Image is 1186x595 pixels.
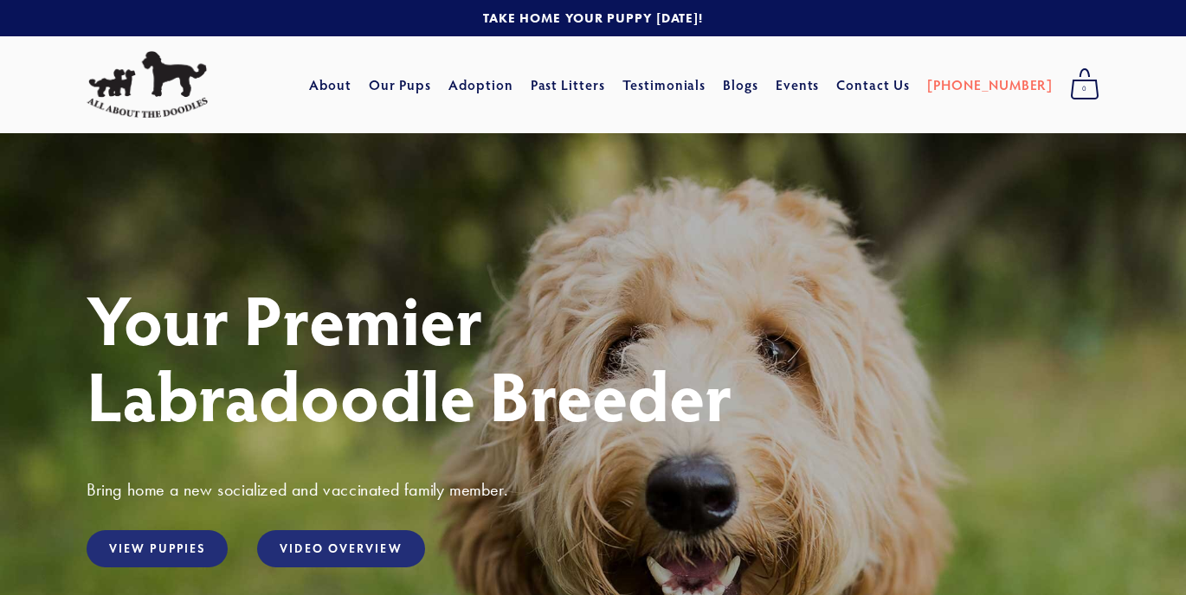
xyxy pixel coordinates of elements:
a: About [309,69,351,100]
h1: Your Premier Labradoodle Breeder [87,280,1099,432]
a: Our Pups [369,69,432,100]
a: Past Litters [531,75,606,93]
span: 0 [1070,78,1099,100]
a: View Puppies [87,530,228,567]
a: 0 items in cart [1061,63,1108,106]
a: Events [776,69,820,100]
a: [PHONE_NUMBER] [927,69,1053,100]
img: All About The Doodles [87,51,208,118]
a: Contact Us [836,69,910,100]
h3: Bring home a new socialized and vaccinated family member. [87,478,1099,501]
a: Adoption [448,69,513,100]
a: Blogs [723,69,758,100]
a: Video Overview [257,530,424,567]
a: Testimonials [622,69,706,100]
